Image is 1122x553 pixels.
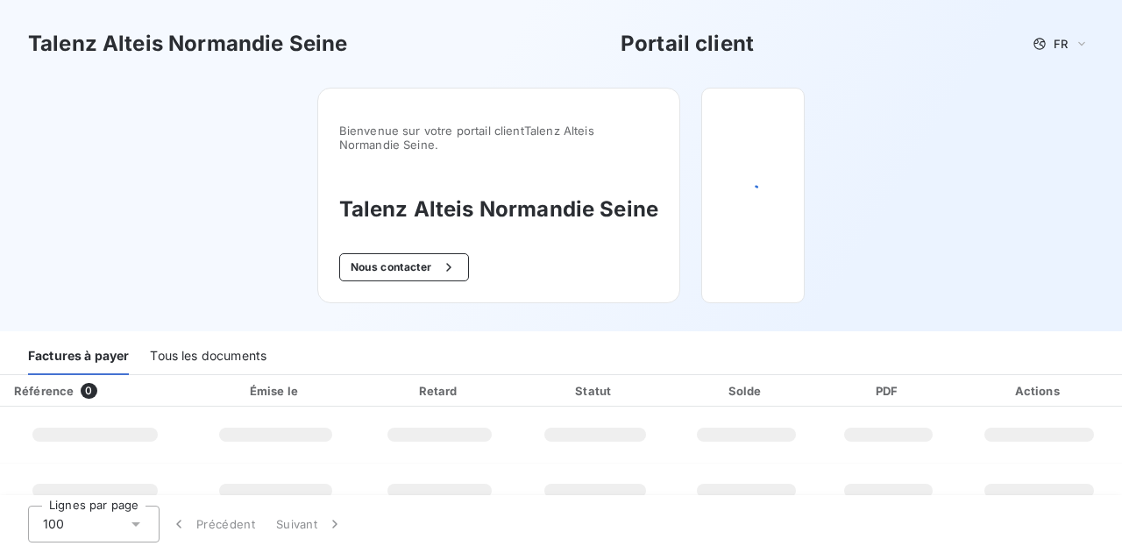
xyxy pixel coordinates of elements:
[675,382,818,400] div: Solde
[339,253,469,281] button: Nous contacter
[266,506,354,542] button: Suivant
[81,383,96,399] span: 0
[960,382,1118,400] div: Actions
[339,194,658,225] h3: Talenz Alteis Normandie Seine
[339,124,658,152] span: Bienvenue sur votre portail client Talenz Alteis Normandie Seine .
[1054,37,1068,51] span: FR
[194,382,358,400] div: Émise le
[825,382,952,400] div: PDF
[522,382,668,400] div: Statut
[621,28,754,60] h3: Portail client
[43,515,64,533] span: 100
[28,338,129,375] div: Factures à payer
[28,28,347,60] h3: Talenz Alteis Normandie Seine
[365,382,515,400] div: Retard
[150,338,266,375] div: Tous les documents
[160,506,266,542] button: Précédent
[14,384,74,398] div: Référence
